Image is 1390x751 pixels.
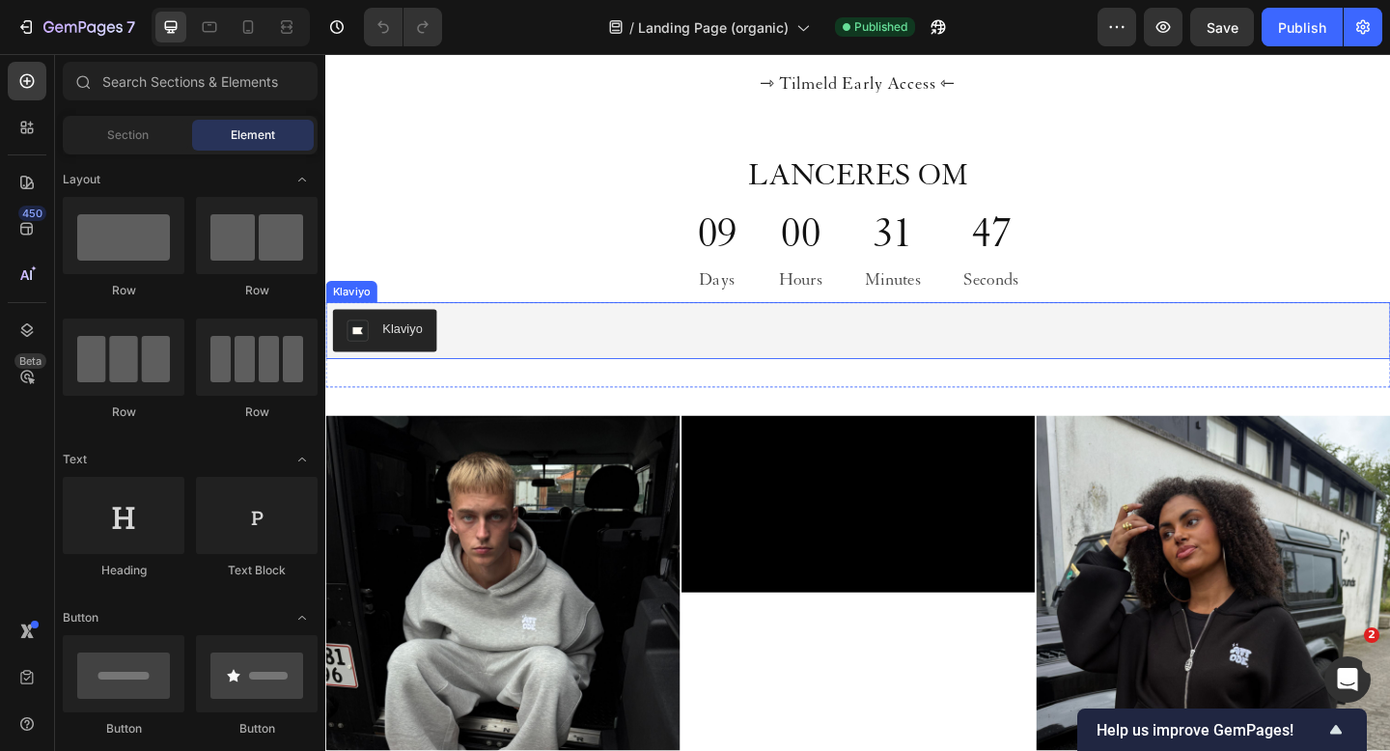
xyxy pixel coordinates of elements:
[196,562,318,579] div: Text Block
[1097,718,1348,741] button: Show survey - Help us improve GemPages!
[387,394,772,586] video: Video
[63,171,100,188] span: Layout
[1190,8,1254,46] button: Save
[629,17,634,38] span: /
[126,15,135,39] p: 7
[364,8,442,46] div: Undo/Redo
[62,290,105,310] div: Klaviyo
[1364,627,1379,643] span: 2
[63,720,184,737] div: Button
[694,165,754,228] div: 47
[493,228,541,263] p: Hours
[1278,17,1326,38] div: Publish
[404,165,447,228] div: 09
[587,228,648,263] p: Minutes
[1207,19,1238,36] span: Save
[8,8,144,46] button: 7
[63,609,98,626] span: Button
[63,282,184,299] div: Row
[1097,721,1324,739] span: Help us improve GemPages!
[63,403,184,421] div: Row
[8,278,121,324] button: Klaviyo
[694,228,754,263] p: Seconds
[14,353,46,369] div: Beta
[23,290,46,313] img: Klaviyo.png
[63,562,184,579] div: Heading
[854,18,907,36] span: Published
[287,164,318,195] span: Toggle open
[63,451,87,468] span: Text
[587,165,648,228] div: 31
[107,126,149,144] span: Section
[196,282,318,299] div: Row
[1262,8,1343,46] button: Publish
[63,62,318,100] input: Search Sections & Elements
[231,126,275,144] span: Element
[638,17,789,38] span: Landing Page (organic)
[493,165,541,228] div: 00
[4,250,52,267] div: Klaviyo
[18,206,46,221] div: 450
[1324,656,1371,703] iframe: Intercom live chat
[196,403,318,421] div: Row
[196,720,318,737] div: Button
[287,602,318,633] span: Toggle open
[325,54,1390,751] iframe: Design area
[287,444,318,475] span: Toggle open
[404,228,447,263] p: Days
